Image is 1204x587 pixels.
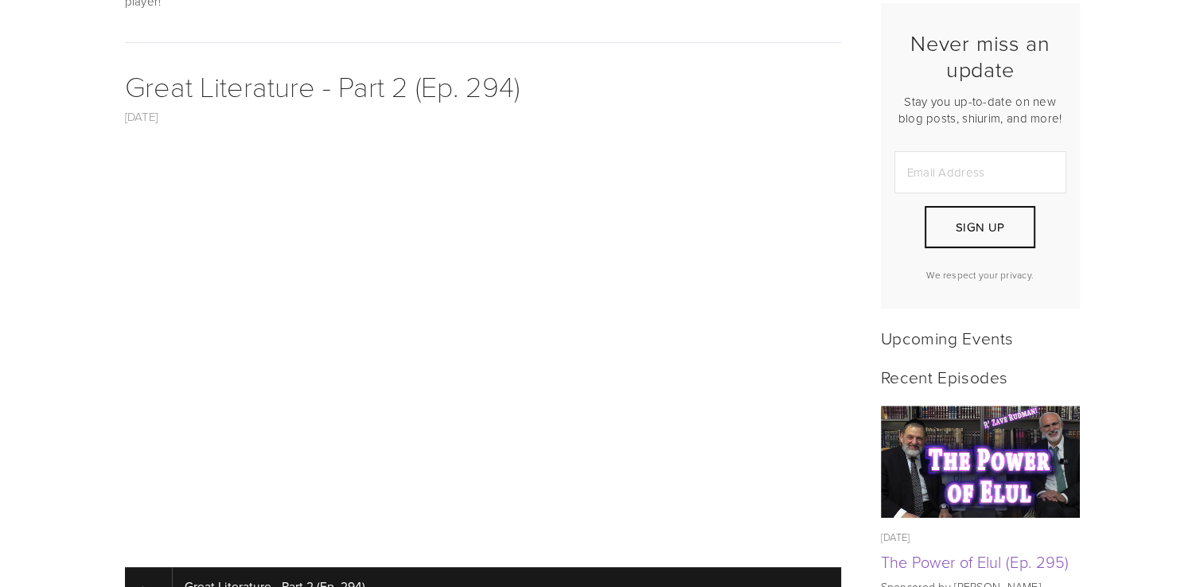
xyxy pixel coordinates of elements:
iframe: YouTube video player [125,146,841,548]
img: The Power of Elul (Ep. 295) [880,406,1080,518]
a: The Power of Elul (Ep. 295) [881,550,1070,573]
input: Email Address [894,151,1066,193]
a: Great Literature - Part 2 (Ep. 294) [125,66,520,105]
h2: Recent Episodes [881,367,1080,387]
button: Sign Up [925,206,1035,248]
span: Sign Up [956,219,1004,235]
p: Stay you up-to-date on new blog posts, shiurim, and more! [894,93,1066,126]
p: We respect your privacy. [894,268,1066,282]
time: [DATE] [881,530,910,544]
a: [DATE] [125,108,158,125]
h2: Never miss an update [894,30,1066,82]
h2: Upcoming Events [881,328,1080,348]
a: The Power of Elul (Ep. 295) [881,406,1080,518]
